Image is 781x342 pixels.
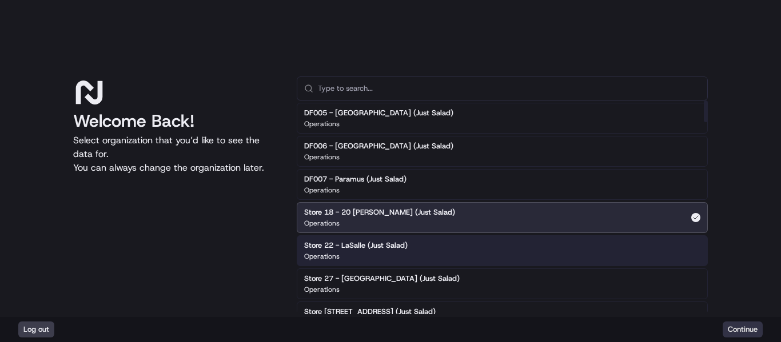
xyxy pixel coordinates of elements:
p: Operations [304,152,340,162]
h2: DF006 - [GEOGRAPHIC_DATA] (Just Salad) [304,141,453,151]
p: Operations [304,186,340,195]
h1: Welcome Back! [73,111,278,131]
p: Operations [304,119,340,128]
button: Continue [723,321,763,337]
p: Operations [304,252,340,261]
p: Select organization that you’d like to see the data for. You can always change the organization l... [73,134,278,175]
h2: Store 27 - [GEOGRAPHIC_DATA] (Just Salad) [304,273,460,284]
h2: Store 18 - 20 [PERSON_NAME] (Just Salad) [304,207,455,218]
h2: DF005 - [GEOGRAPHIC_DATA] (Just Salad) [304,108,453,118]
p: Operations [304,219,340,228]
h2: Store [STREET_ADDRESS] (Just Salad) [304,307,436,317]
button: Log out [18,321,54,337]
h2: DF007 - Paramus (Just Salad) [304,174,407,184]
p: Operations [304,285,340,294]
h2: Store 22 - LaSalle (Just Salad) [304,240,408,251]
input: Type to search... [318,77,700,100]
